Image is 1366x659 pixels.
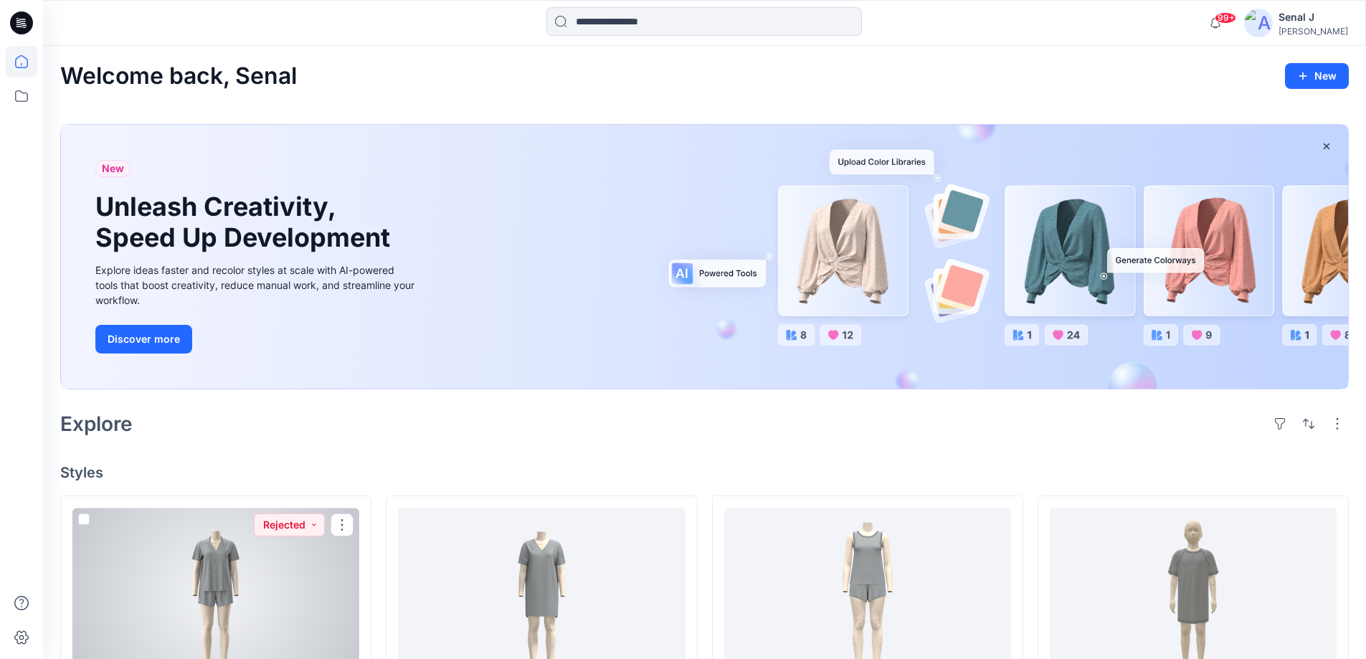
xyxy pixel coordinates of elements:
[95,325,192,354] button: Discover more
[1285,63,1349,89] button: New
[102,160,124,177] span: New
[1279,9,1348,26] div: Senal J
[60,63,297,90] h2: Welcome back, Senal
[1215,12,1236,24] span: 99+
[95,325,418,354] a: Discover more
[95,262,418,308] div: Explore ideas faster and recolor styles at scale with AI-powered tools that boost creativity, red...
[60,412,133,435] h2: Explore
[1244,9,1273,37] img: avatar
[1279,26,1348,37] div: [PERSON_NAME]
[60,464,1349,481] h4: Styles
[95,191,397,253] h1: Unleash Creativity, Speed Up Development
